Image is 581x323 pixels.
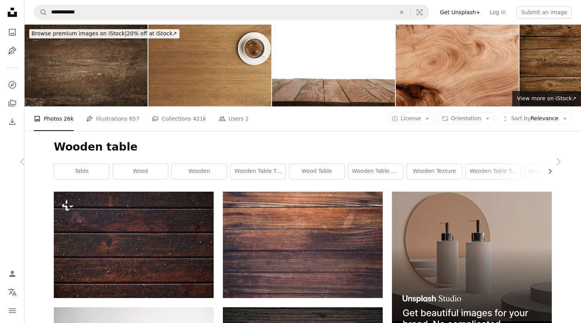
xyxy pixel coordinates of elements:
a: wooden [172,164,227,179]
span: Relevance [511,115,558,123]
span: 657 [129,114,139,123]
a: Collections [5,96,20,111]
span: Orientation [451,115,481,121]
img: a close up of wood [54,192,214,298]
a: brown wooden surface [223,241,383,248]
a: wood table [289,164,344,179]
div: 20% off at iStock ↗ [29,29,179,38]
a: Download History [5,114,20,129]
a: wood [113,164,168,179]
a: a close up of wood [54,241,214,248]
button: Search Unsplash [34,5,47,20]
a: table [54,164,109,179]
span: Sort by [511,115,530,121]
img: Empty Light Wood Table Top isolated on White Background [272,25,395,106]
a: Log in / Sign up [5,266,20,282]
button: Menu [5,303,20,318]
a: wooden table background [348,164,403,179]
a: Explore [5,77,20,93]
span: 2 [245,114,249,123]
span: View more on iStock ↗ [517,95,576,101]
button: Orientation [437,113,495,125]
img: Overhead view of old dark brown wooden table [25,25,148,106]
span: 421k [193,114,206,123]
a: View more on iStock↗ [512,91,581,106]
a: Collections 421k [152,106,206,131]
span: License [401,115,421,121]
form: Find visuals sitewide [34,5,429,20]
a: Illustrations 657 [86,106,139,131]
a: wooden table texture [466,164,521,179]
span: Browse premium images on iStock | [32,30,126,36]
img: coffee cup on the wooden desk concept [148,25,271,106]
a: Get Unsplash+ [435,6,485,18]
button: Language [5,285,20,300]
button: Visual search [410,5,429,20]
button: Clear [393,5,410,20]
a: Users 2 [219,106,249,131]
a: Browse premium images on iStock|20% off at iStock↗ [25,25,184,43]
img: brown wooden surface [223,192,383,298]
a: wooden texture [407,164,462,179]
a: wooden table top [231,164,286,179]
a: wooden background [525,164,579,179]
h1: Wooden table [54,140,552,154]
button: Sort byRelevance [498,113,572,125]
button: License [387,113,435,125]
a: Log in [485,6,510,18]
a: Illustrations [5,43,20,58]
img: Empty wood table topview, counter [396,25,519,106]
a: Photos [5,25,20,40]
button: Submit an image [516,6,572,18]
a: Next [535,125,581,199]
